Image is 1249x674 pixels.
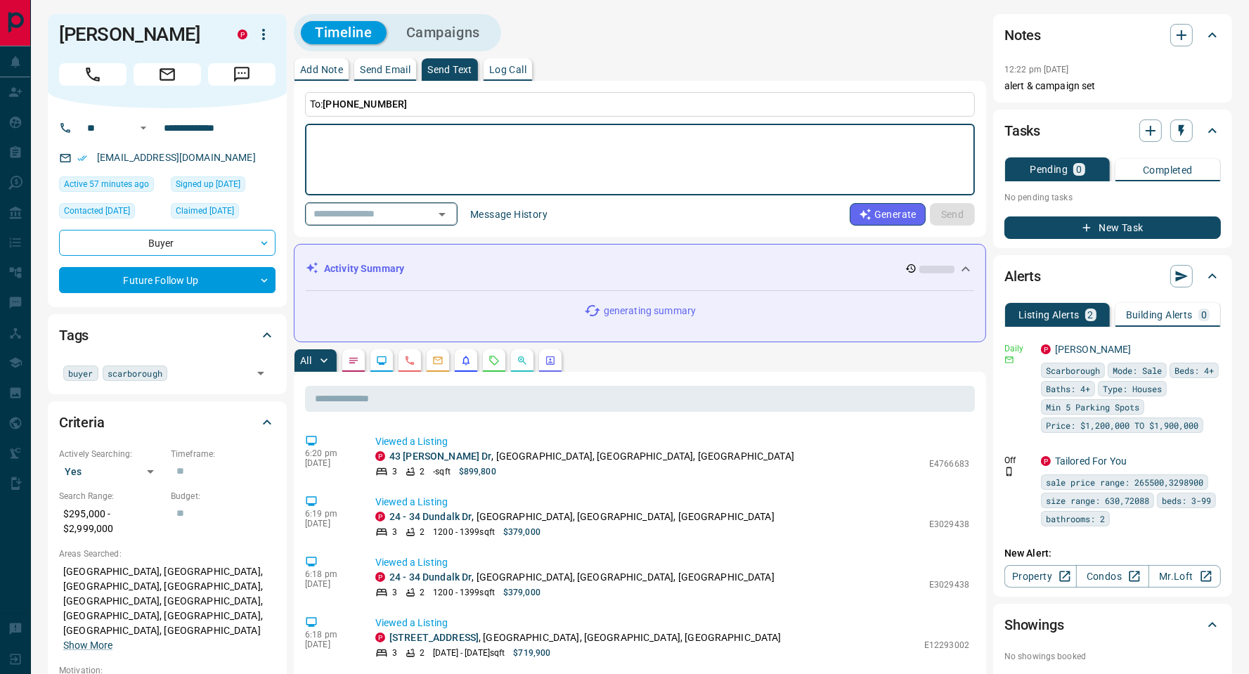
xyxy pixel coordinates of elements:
[135,119,152,136] button: Open
[924,639,969,652] p: E12293002
[59,406,276,439] div: Criteria
[1004,614,1064,636] h2: Showings
[1004,259,1221,293] div: Alerts
[929,518,969,531] p: E3029438
[389,630,782,645] p: , [GEOGRAPHIC_DATA], [GEOGRAPHIC_DATA], [GEOGRAPHIC_DATA]
[1113,363,1162,377] span: Mode: Sale
[604,304,696,318] p: generating summary
[1088,310,1094,320] p: 2
[1046,382,1090,396] span: Baths: 4+
[1055,344,1132,355] a: [PERSON_NAME]
[306,256,974,282] div: Activity Summary
[324,261,404,276] p: Activity Summary
[427,65,472,74] p: Send Text
[392,21,494,44] button: Campaigns
[420,526,425,538] p: 2
[59,503,164,540] p: $295,000 - $2,999,000
[59,23,216,46] h1: [PERSON_NAME]
[1174,363,1214,377] span: Beds: 4+
[238,30,247,39] div: property.ca
[63,638,112,653] button: Show More
[251,363,271,383] button: Open
[97,152,256,163] a: [EMAIL_ADDRESS][DOMAIN_NAME]
[1076,164,1082,174] p: 0
[1103,382,1162,396] span: Type: Houses
[208,63,276,86] span: Message
[433,465,451,478] p: - sqft
[171,448,276,460] p: Timeframe:
[1004,342,1033,355] p: Daily
[488,355,500,366] svg: Requests
[1004,546,1221,561] p: New Alert:
[433,586,495,599] p: 1200 - 1399 sqft
[375,451,385,461] div: property.ca
[171,176,276,196] div: Sat Jul 26 2025
[1046,512,1105,526] span: bathrooms: 2
[1041,456,1051,466] div: property.ca
[850,203,926,226] button: Generate
[305,630,354,640] p: 6:18 pm
[929,458,969,470] p: E4766683
[375,616,969,630] p: Viewed a Listing
[1004,565,1077,588] a: Property
[503,526,541,538] p: $379,000
[433,647,505,659] p: [DATE] - [DATE] sqft
[323,98,407,110] span: [PHONE_NUMBER]
[1004,454,1033,467] p: Off
[1046,363,1100,377] span: Scarborough
[1046,400,1139,414] span: Min 5 Parking Spots
[1004,119,1040,142] h2: Tasks
[64,177,149,191] span: Active 57 minutes ago
[1201,310,1207,320] p: 0
[305,519,354,529] p: [DATE]
[389,632,479,643] a: [STREET_ADDRESS]
[1004,608,1221,642] div: Showings
[392,526,397,538] p: 3
[360,65,410,74] p: Send Email
[305,448,354,458] p: 6:20 pm
[420,586,425,599] p: 2
[503,586,541,599] p: $379,000
[389,570,775,585] p: , [GEOGRAPHIC_DATA], [GEOGRAPHIC_DATA], [GEOGRAPHIC_DATA]
[1055,455,1127,467] a: Tailored For You
[59,460,164,483] div: Yes
[108,366,162,380] span: scarborough
[171,490,276,503] p: Budget:
[305,579,354,589] p: [DATE]
[1004,650,1221,663] p: No showings booked
[59,411,105,434] h2: Criteria
[420,465,425,478] p: 2
[301,21,387,44] button: Timeline
[1004,216,1221,239] button: New Task
[462,203,556,226] button: Message History
[929,578,969,591] p: E3029438
[305,640,354,649] p: [DATE]
[300,65,343,74] p: Add Note
[432,355,444,366] svg: Emails
[460,355,472,366] svg: Listing Alerts
[489,65,526,74] p: Log Call
[375,434,969,449] p: Viewed a Listing
[59,203,164,223] div: Tue Aug 12 2025
[171,203,276,223] div: Sun Jul 27 2025
[59,560,276,657] p: [GEOGRAPHIC_DATA], [GEOGRAPHIC_DATA], [GEOGRAPHIC_DATA], [GEOGRAPHIC_DATA], [GEOGRAPHIC_DATA], [G...
[300,356,311,365] p: All
[392,465,397,478] p: 3
[348,355,359,366] svg: Notes
[1046,493,1149,507] span: size range: 630,72088
[433,526,495,538] p: 1200 - 1399 sqft
[1148,565,1221,588] a: Mr.Loft
[459,465,496,478] p: $899,800
[59,324,89,346] h2: Tags
[1018,310,1080,320] p: Listing Alerts
[59,448,164,460] p: Actively Searching:
[375,633,385,642] div: property.ca
[305,569,354,579] p: 6:18 pm
[389,510,775,524] p: , [GEOGRAPHIC_DATA], [GEOGRAPHIC_DATA], [GEOGRAPHIC_DATA]
[392,586,397,599] p: 3
[1004,24,1041,46] h2: Notes
[1004,265,1041,287] h2: Alerts
[1041,344,1051,354] div: property.ca
[176,177,240,191] span: Signed up [DATE]
[389,511,472,522] a: 24 - 34 Dundalk Dr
